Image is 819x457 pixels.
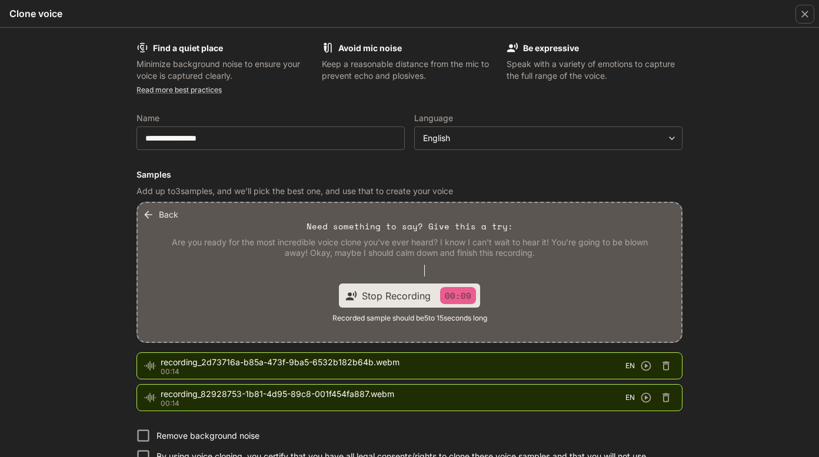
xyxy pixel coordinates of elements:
[161,400,625,407] p: 00:14
[307,221,513,232] p: Need something to say? Give this a try:
[423,132,663,144] div: English
[332,312,487,324] span: Recorded sample should be 5 to 15 seconds long
[161,388,625,400] span: recording_82928753-1b81-4d95-89c8-001f454fa887.webm
[136,169,682,181] h6: Samples
[322,58,498,82] p: Keep a reasonable distance from the mic to prevent echo and plosives.
[136,114,159,122] p: Name
[625,360,635,372] span: EN
[136,185,682,197] p: Add up to 3 samples, and we'll pick the best one, and use that to create your voice
[9,7,62,20] h5: Clone voice
[157,430,259,442] p: Remove background noise
[161,368,625,375] p: 00:14
[362,289,431,303] span: Stop Recording
[136,85,222,94] a: Read more best practices
[140,203,183,226] button: Back
[625,392,635,403] span: EN
[507,58,682,82] p: Speak with a variety of emotions to capture the full range of the voice.
[523,43,579,53] b: Be expressive
[153,43,223,53] b: Find a quiet place
[415,132,682,144] div: English
[338,43,402,53] b: Avoid mic noise
[339,283,480,308] div: Stop Recording00:09
[414,114,453,122] p: Language
[440,287,476,304] p: 00:09
[166,237,653,258] p: Are you ready for the most incredible voice clone you've ever heard? I know I can't wait to hear ...
[136,58,312,82] p: Minimize background noise to ensure your voice is captured clearly.
[161,356,625,368] span: recording_2d73716a-b85a-473f-9ba5-6532b182b64b.webm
